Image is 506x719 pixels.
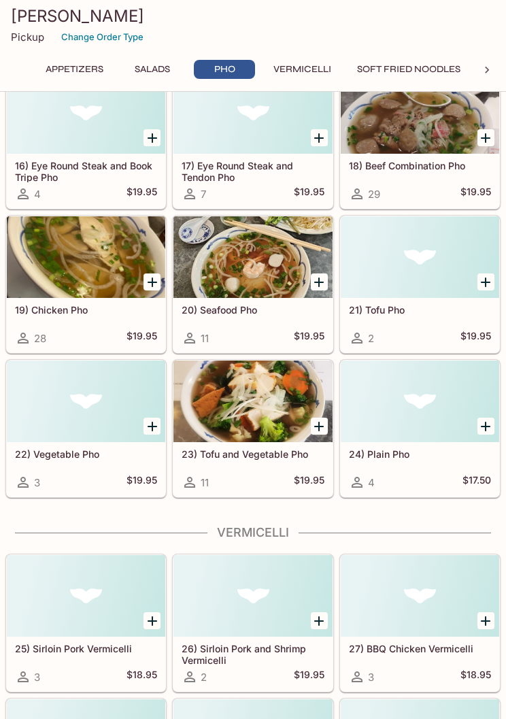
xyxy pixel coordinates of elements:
[7,216,165,298] div: 19) Chicken Pho
[15,643,157,654] h5: 25) Sirloin Pork Vermicelli
[144,418,161,435] button: Add 22) Vegetable Pho
[6,216,166,353] a: 19) Chicken Pho28$19.95
[182,304,324,316] h5: 20) Seafood Pho
[144,129,161,146] button: Add 16) Eye Round Steak and Book Tripe Pho
[173,361,332,442] div: 23) Tofu and Vegetable Pho
[34,188,41,201] span: 4
[182,448,324,460] h5: 23) Tofu and Vegetable Pho
[311,418,328,435] button: Add 23) Tofu and Vegetable Pho
[462,474,491,490] h5: $17.50
[182,643,324,665] h5: 26) Sirloin Pork and Shrimp Vermicelli
[173,216,333,353] a: 20) Seafood Pho11$19.95
[340,360,500,497] a: 24) Plain Pho4$17.50
[194,60,255,79] button: Pho
[38,60,111,79] button: Appetizers
[173,555,332,637] div: 26) Sirloin Pork and Shrimp Vermicelli
[294,474,324,490] h5: $19.95
[349,643,491,654] h5: 27) BBQ Chicken Vermicelli
[201,188,206,201] span: 7
[5,525,501,540] h4: Vermicelli
[126,474,157,490] h5: $19.95
[15,304,157,316] h5: 19) Chicken Pho
[341,555,499,637] div: 27) BBQ Chicken Vermicelli
[340,554,500,692] a: 27) BBQ Chicken Vermicelli3$18.95
[11,5,495,27] h3: [PERSON_NAME]
[122,60,183,79] button: Salads
[341,216,499,298] div: 21) Tofu Pho
[173,360,333,497] a: 23) Tofu and Vegetable Pho11$19.95
[144,273,161,290] button: Add 19) Chicken Pho
[341,361,499,442] div: 24) Plain Pho
[7,555,165,637] div: 25) Sirloin Pork Vermicelli
[6,360,166,497] a: 22) Vegetable Pho3$19.95
[173,72,332,154] div: 17) Eye Round Steak and Tendon Pho
[15,160,157,182] h5: 16) Eye Round Steak and Book Tripe Pho
[173,554,333,692] a: 26) Sirloin Pork and Shrimp Vermicelli2$19.95
[34,476,40,489] span: 3
[7,72,165,154] div: 16) Eye Round Steak and Book Tripe Pho
[6,71,166,209] a: 16) Eye Round Steak and Book Tripe Pho4$19.95
[477,612,494,629] button: Add 27) BBQ Chicken Vermicelli
[201,332,209,345] span: 11
[182,160,324,182] h5: 17) Eye Round Steak and Tendon Pho
[15,448,157,460] h5: 22) Vegetable Pho
[477,129,494,146] button: Add 18) Beef Combination Pho
[294,669,324,685] h5: $19.95
[477,418,494,435] button: Add 24) Plain Pho
[477,273,494,290] button: Add 21) Tofu Pho
[368,671,374,684] span: 3
[311,129,328,146] button: Add 17) Eye Round Steak and Tendon Pho
[173,71,333,209] a: 17) Eye Round Steak and Tendon Pho7$19.95
[340,216,500,353] a: 21) Tofu Pho2$19.95
[126,186,157,202] h5: $19.95
[34,671,40,684] span: 3
[11,31,44,44] p: Pickup
[201,671,207,684] span: 2
[368,476,375,489] span: 4
[34,332,46,345] span: 28
[144,612,161,629] button: Add 25) Sirloin Pork Vermicelli
[6,554,166,692] a: 25) Sirloin Pork Vermicelli3$18.95
[349,304,491,316] h5: 21) Tofu Pho
[368,188,380,201] span: 29
[350,60,468,79] button: Soft Fried Noodles
[201,476,209,489] span: 11
[173,216,332,298] div: 20) Seafood Pho
[126,330,157,346] h5: $19.95
[266,60,339,79] button: Vermicelli
[55,27,150,48] button: Change Order Type
[340,71,500,209] a: 18) Beef Combination Pho29$19.95
[294,186,324,202] h5: $19.95
[311,612,328,629] button: Add 26) Sirloin Pork and Shrimp Vermicelli
[460,186,491,202] h5: $19.95
[349,448,491,460] h5: 24) Plain Pho
[341,72,499,154] div: 18) Beef Combination Pho
[349,160,491,171] h5: 18) Beef Combination Pho
[460,330,491,346] h5: $19.95
[311,273,328,290] button: Add 20) Seafood Pho
[7,361,165,442] div: 22) Vegetable Pho
[368,332,374,345] span: 2
[294,330,324,346] h5: $19.95
[460,669,491,685] h5: $18.95
[126,669,157,685] h5: $18.95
